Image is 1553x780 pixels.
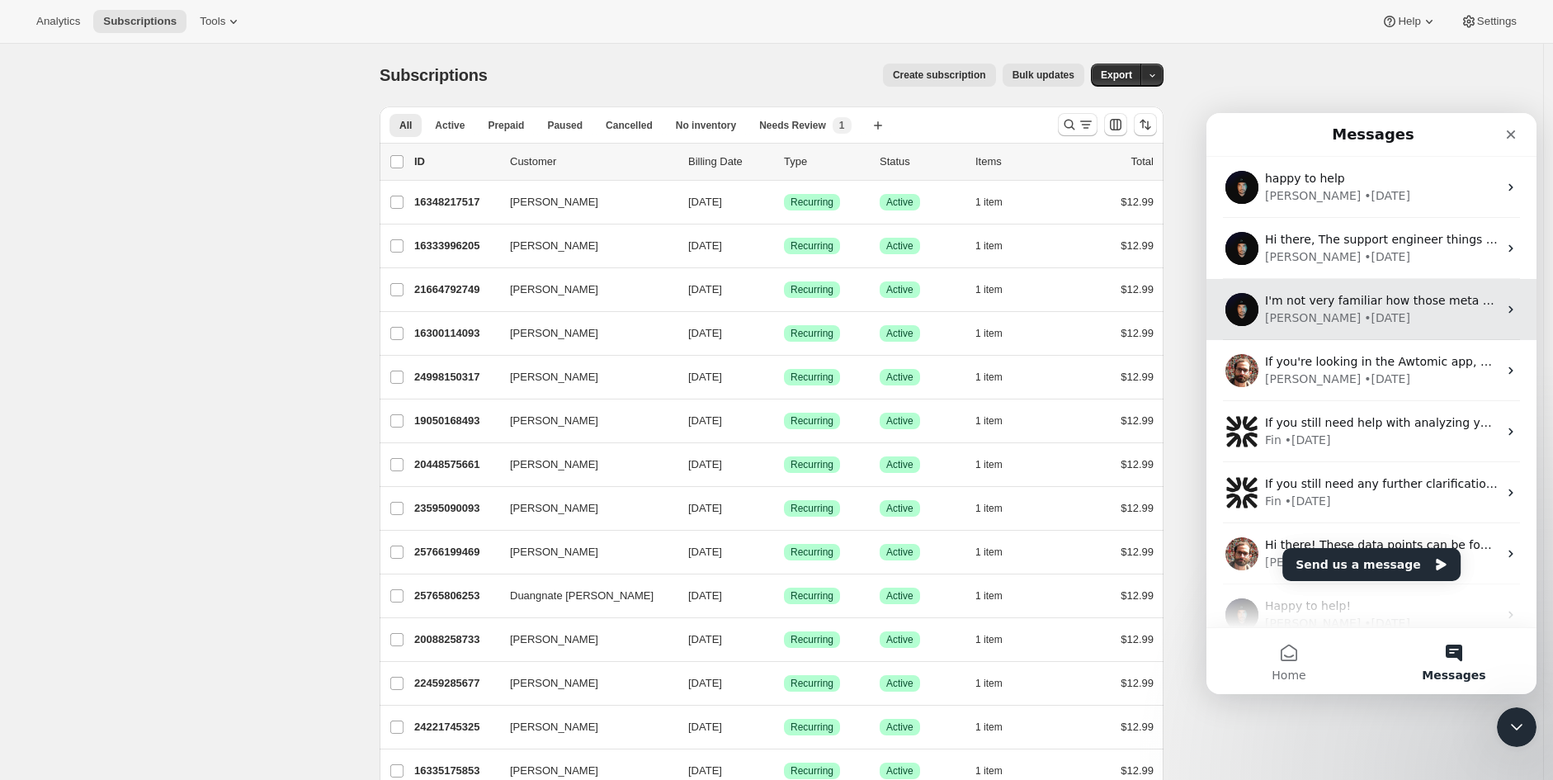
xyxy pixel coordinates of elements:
[510,675,598,692] span: [PERSON_NAME]
[1477,15,1517,28] span: Settings
[414,544,497,560] p: 25766199469
[975,322,1021,345] button: 1 item
[414,763,497,779] p: 16335175853
[414,719,497,735] p: 24221745325
[500,539,665,565] button: [PERSON_NAME]
[1398,15,1420,28] span: Help
[93,10,186,33] button: Subscriptions
[975,589,1003,603] span: 1 item
[59,441,154,458] div: [PERSON_NAME]
[59,258,154,275] div: [PERSON_NAME]
[791,458,833,471] span: Recurring
[500,714,665,740] button: [PERSON_NAME]
[414,500,497,517] p: 23595090093
[36,15,80,28] span: Analytics
[59,486,144,499] span: Happy to help!
[200,15,225,28] span: Tools
[510,154,675,170] p: Customer
[1121,546,1154,558] span: $12.99
[19,302,52,335] img: Profile image for Fin
[510,544,598,560] span: [PERSON_NAME]
[975,584,1021,607] button: 1 item
[791,589,833,603] span: Recurring
[791,239,833,253] span: Recurring
[1121,196,1154,208] span: $12.99
[1104,113,1127,136] button: Customize table column order and visibility
[59,364,1354,377] span: If you still need any further clarification or assistance with exporting or understanding subscri...
[19,363,52,396] img: Profile image for Fin
[791,502,833,515] span: Recurring
[414,584,1154,607] div: 25765806253Duangnate [PERSON_NAME][DATE]SuccessRecurringSuccessActive1 item$12.99
[158,502,204,519] div: • [DATE]
[500,495,665,522] button: [PERSON_NAME]
[399,119,412,132] span: All
[975,497,1021,520] button: 1 item
[414,675,497,692] p: 22459285677
[414,541,1154,564] div: 25766199469[PERSON_NAME][DATE]SuccessRecurringSuccessActive1 item$12.99
[975,628,1021,651] button: 1 item
[791,677,833,690] span: Recurring
[380,66,488,84] span: Subscriptions
[886,458,913,471] span: Active
[500,277,665,303] button: [PERSON_NAME]
[688,414,722,427] span: [DATE]
[759,119,826,132] span: Needs Review
[688,633,722,645] span: [DATE]
[886,327,913,340] span: Active
[158,258,204,275] div: • [DATE]
[414,588,497,604] p: 25765806253
[688,239,722,252] span: [DATE]
[500,408,665,434] button: [PERSON_NAME]
[488,119,524,132] span: Prepaid
[414,194,497,210] p: 16348217517
[975,409,1021,433] button: 1 item
[676,119,736,132] span: No inventory
[975,546,1003,559] span: 1 item
[886,414,913,428] span: Active
[510,194,598,210] span: [PERSON_NAME]
[59,425,523,438] span: Hi there! These data points can be found under the analytics section of the app:
[688,327,722,339] span: [DATE]
[59,502,154,519] div: [PERSON_NAME]
[414,456,497,473] p: 20448575661
[1131,154,1154,170] p: Total
[784,154,866,170] div: Type
[791,414,833,428] span: Recurring
[1121,239,1154,252] span: $12.99
[688,283,722,295] span: [DATE]
[510,413,598,429] span: [PERSON_NAME]
[975,458,1003,471] span: 1 item
[886,546,913,559] span: Active
[839,119,845,132] span: 1
[414,234,1154,258] div: 16333996205[PERSON_NAME][DATE]SuccessRecurringSuccessActive1 item$12.99
[59,380,75,397] div: Fin
[975,502,1003,515] span: 1 item
[510,456,598,473] span: [PERSON_NAME]
[1003,64,1084,87] button: Bulk updates
[414,453,1154,476] div: 20448575661[PERSON_NAME][DATE]SuccessRecurringSuccessActive1 item$12.99
[414,413,497,429] p: 19050168493
[500,189,665,215] button: [PERSON_NAME]
[975,764,1003,778] span: 1 item
[791,546,833,559] span: Recurring
[865,114,891,137] button: Create new view
[688,721,722,733] span: [DATE]
[886,764,913,778] span: Active
[414,238,497,254] p: 16333996205
[26,10,90,33] button: Analytics
[886,633,913,646] span: Active
[688,589,722,602] span: [DATE]
[1058,113,1097,136] button: Search and filter results
[886,677,913,690] span: Active
[1451,10,1527,33] button: Settings
[414,322,1154,345] div: 16300114093[PERSON_NAME][DATE]SuccessRecurringSuccessActive1 item$12.99
[59,242,1510,255] span: If you're looking in the Awtomic app, you'll be looking for the subscription, not the order. Orde...
[1121,327,1154,339] span: $12.99
[1206,113,1536,694] iframe: Intercom live chat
